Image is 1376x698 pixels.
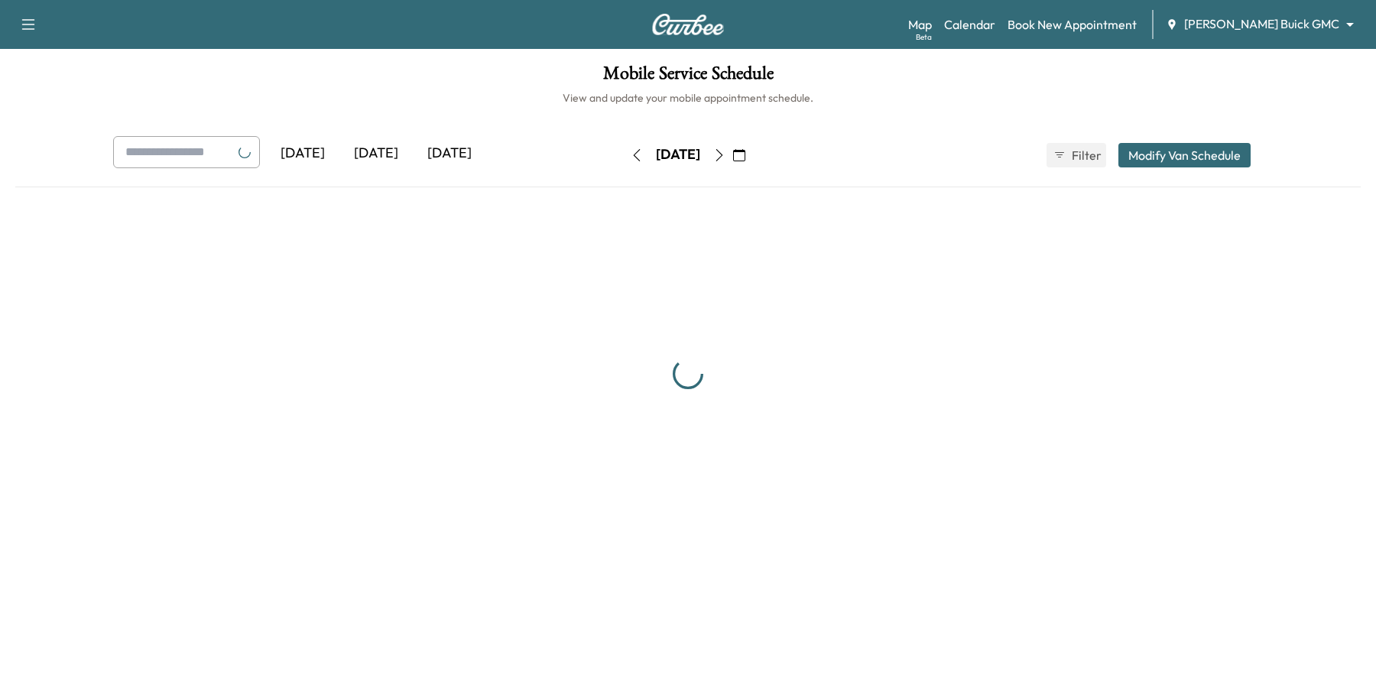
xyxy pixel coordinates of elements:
a: MapBeta [908,15,932,34]
button: Modify Van Schedule [1118,143,1251,167]
a: Book New Appointment [1008,15,1137,34]
img: Curbee Logo [651,14,725,35]
div: [DATE] [266,136,339,171]
span: [PERSON_NAME] Buick GMC [1184,15,1339,33]
span: Filter [1072,146,1099,164]
button: Filter [1047,143,1106,167]
h1: Mobile Service Schedule [15,64,1361,90]
h6: View and update your mobile appointment schedule. [15,90,1361,106]
div: [DATE] [656,145,700,164]
div: Beta [916,31,932,43]
div: [DATE] [339,136,413,171]
a: Calendar [944,15,995,34]
div: [DATE] [413,136,486,171]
